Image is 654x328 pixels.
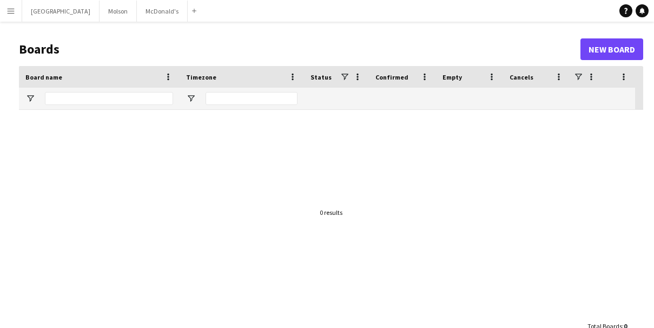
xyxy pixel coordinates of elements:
span: Timezone [186,73,216,81]
input: Timezone Filter Input [206,92,298,105]
span: Empty [442,73,462,81]
span: Board name [25,73,62,81]
input: Board name Filter Input [45,92,173,105]
button: [GEOGRAPHIC_DATA] [22,1,100,22]
span: Status [311,73,332,81]
button: Molson [100,1,137,22]
span: Cancels [510,73,533,81]
button: McDonald's [137,1,188,22]
div: 0 results [320,208,342,217]
button: Open Filter Menu [25,94,35,103]
button: Open Filter Menu [186,94,196,103]
span: Confirmed [375,73,408,81]
h1: Boards [19,41,580,57]
a: New Board [580,38,643,60]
